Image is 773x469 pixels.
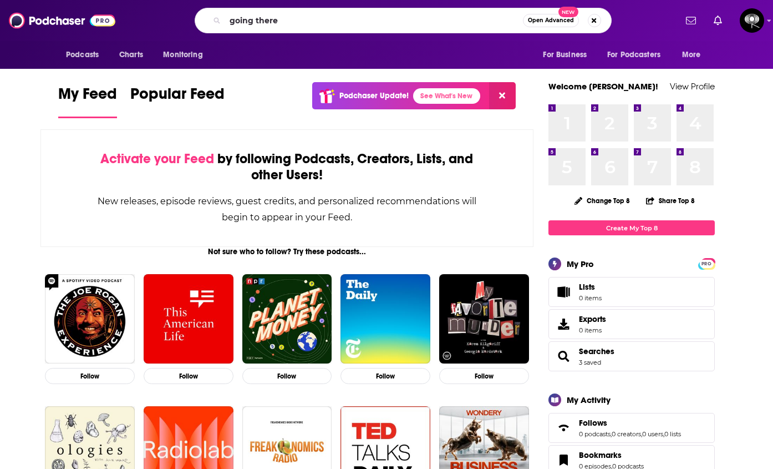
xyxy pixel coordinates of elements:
[568,194,637,208] button: Change Top 8
[163,47,202,63] span: Monitoring
[700,260,713,268] span: PRO
[567,259,594,269] div: My Pro
[700,259,713,268] a: PRO
[579,282,602,292] span: Lists
[58,44,113,65] button: open menu
[45,274,135,364] img: The Joe Rogan Experience
[339,91,409,100] p: Podchaser Update!
[523,14,579,27] button: Open AdvancedNew
[548,220,715,235] a: Create My Top 8
[579,314,606,324] span: Exports
[9,10,115,31] img: Podchaser - Follow, Share and Rate Podcasts
[641,430,642,438] span: ,
[670,81,715,92] a: View Profile
[58,84,117,110] span: My Feed
[642,430,663,438] a: 0 users
[600,44,677,65] button: open menu
[535,44,601,65] button: open menu
[579,346,614,356] a: Searches
[674,44,715,65] button: open menu
[579,450,622,460] span: Bookmarks
[340,274,430,364] img: The Daily
[548,309,715,339] a: Exports
[579,359,601,366] a: 3 saved
[548,277,715,307] a: Lists
[579,418,681,428] a: Follows
[612,430,641,438] a: 0 creators
[552,452,574,468] a: Bookmarks
[242,274,332,364] img: Planet Money
[740,8,764,33] img: User Profile
[552,420,574,436] a: Follows
[40,247,533,256] div: Not sure who to follow? Try these podcasts...
[225,12,523,29] input: Search podcasts, credits, & more...
[740,8,764,33] span: Logged in as columbiapub
[709,11,726,30] a: Show notifications dropdown
[682,11,700,30] a: Show notifications dropdown
[66,47,99,63] span: Podcasts
[548,81,658,92] a: Welcome [PERSON_NAME]!
[340,368,430,384] button: Follow
[96,193,477,225] div: New releases, episode reviews, guest credits, and personalized recommendations will begin to appe...
[439,274,529,364] img: My Favorite Murder with Karen Kilgariff and Georgia Hardstark
[543,47,587,63] span: For Business
[579,294,602,302] span: 0 items
[645,190,695,211] button: Share Top 8
[45,368,135,384] button: Follow
[552,284,574,300] span: Lists
[664,430,681,438] a: 0 lists
[112,44,150,65] a: Charts
[579,326,606,334] span: 0 items
[439,368,529,384] button: Follow
[740,8,764,33] button: Show profile menu
[155,44,217,65] button: open menu
[130,84,225,118] a: Popular Feed
[130,84,225,110] span: Popular Feed
[119,47,143,63] span: Charts
[96,151,477,183] div: by following Podcasts, Creators, Lists, and other Users!
[100,150,214,167] span: Activate your Feed
[579,450,644,460] a: Bookmarks
[413,88,480,104] a: See What's New
[579,430,611,438] a: 0 podcasts
[144,368,233,384] button: Follow
[579,418,607,428] span: Follows
[242,368,332,384] button: Follow
[567,395,611,405] div: My Activity
[663,430,664,438] span: ,
[144,274,233,364] img: This American Life
[579,282,595,292] span: Lists
[528,18,574,23] span: Open Advanced
[58,84,117,118] a: My Feed
[552,349,574,364] a: Searches
[195,8,612,33] div: Search podcasts, credits, & more...
[611,430,612,438] span: ,
[682,47,701,63] span: More
[552,316,574,332] span: Exports
[548,341,715,371] span: Searches
[548,413,715,443] span: Follows
[558,7,578,17] span: New
[607,47,660,63] span: For Podcasters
